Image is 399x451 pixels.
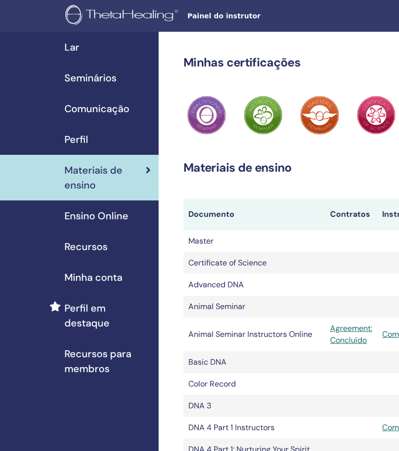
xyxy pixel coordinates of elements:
td: Master [183,230,325,252]
span: Comunicação [64,101,129,116]
span: Perfil em destaque [64,301,151,330]
span: Recursos para membros [64,346,151,376]
img: Practitioner [244,96,283,134]
img: logo.png [65,5,181,27]
td: Color Record [183,373,325,395]
span: Painel do instrutor [187,11,336,21]
td: Basic DNA [183,351,325,373]
td: DNA 4 Part 1 Instructors [183,417,325,439]
span: Seminários [64,70,116,85]
img: Practitioner [300,96,339,134]
th: Documento [183,198,325,230]
img: Practitioner [187,96,226,134]
td: Animal Seminar [183,296,325,318]
td: Advanced DNA [183,274,325,296]
span: Perfil [64,132,88,147]
td: Animal Seminar Instructors Online [183,318,325,351]
span: Ensino Online [64,208,128,223]
th: Contratos [325,198,377,230]
td: Certificate of Science [183,252,325,274]
span: Materiais de ensino [64,163,146,193]
span: Lar [64,40,79,55]
span: Recursos [64,239,108,254]
span: Minha conta [64,270,122,285]
img: Practitioner [357,96,396,134]
td: DNA 3 [183,395,325,417]
a: Agreement: Concluído [330,322,372,346]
